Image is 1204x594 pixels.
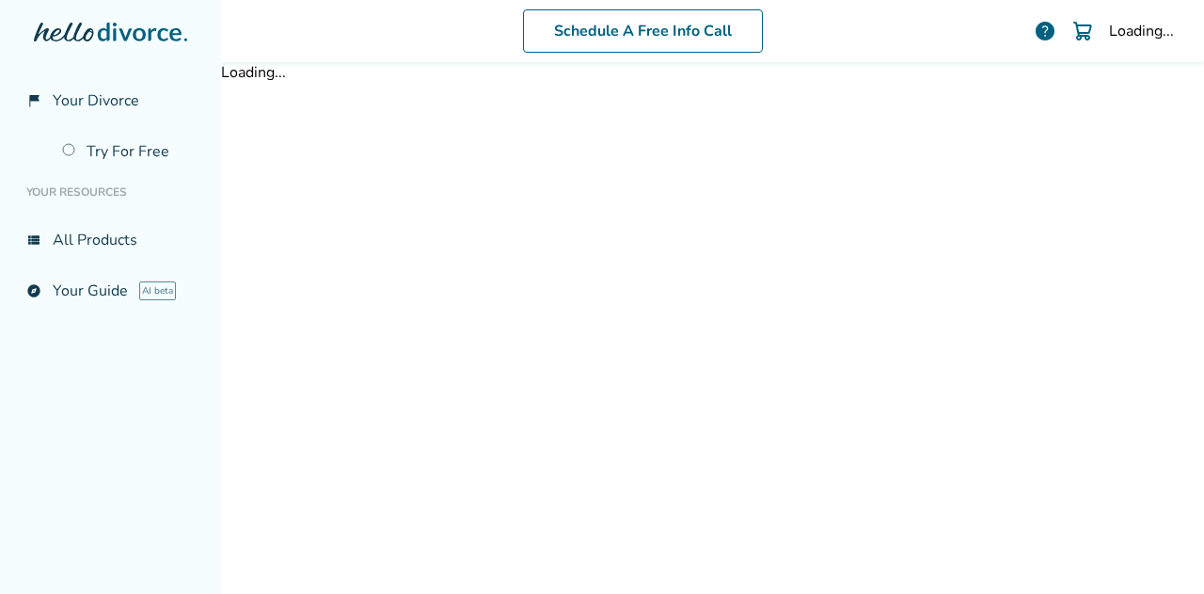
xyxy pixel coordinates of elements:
[51,130,206,173] a: Try For Free
[26,233,41,248] span: view_list
[523,9,763,53] a: Schedule A Free Info Call
[53,90,139,111] span: Your Divorce
[15,218,206,262] a: view_listAll Products
[15,79,206,122] a: flag_2Your Divorce
[1034,20,1056,42] a: help
[26,283,41,298] span: explore
[15,269,206,313] a: exploreYour GuideAI beta
[1109,21,1174,41] div: Loading...
[15,173,206,211] li: Your Resources
[1071,20,1094,42] img: Cart
[221,62,1204,83] div: Loading...
[26,93,41,108] span: flag_2
[139,281,176,300] span: AI beta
